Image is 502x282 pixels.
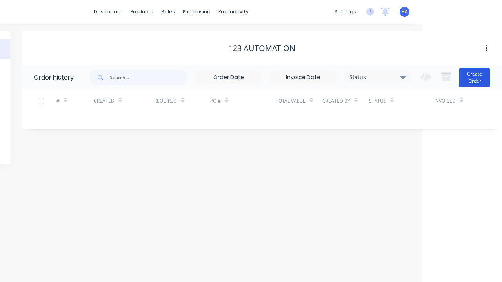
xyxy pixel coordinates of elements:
button: Create Order [459,68,490,87]
div: Order history [34,73,74,82]
div: Created By [322,90,369,112]
div: Created [94,90,155,112]
input: Invoice Date [270,72,336,83]
div: # [56,90,94,112]
div: Status [369,90,435,112]
div: settings [331,6,360,18]
input: Order Date [196,72,262,83]
div: 123 Automation [229,43,295,53]
div: purchasing [179,6,215,18]
div: # [56,98,60,105]
input: Search... [110,70,187,85]
div: Total Value [276,90,322,112]
div: Created [94,98,115,105]
div: PO # [210,90,276,112]
div: sales [157,6,179,18]
div: Created By [322,98,350,105]
div: Status [345,73,411,81]
div: Total Value [276,98,306,105]
div: Invoiced [434,90,471,112]
div: Status [369,98,386,105]
a: dashboard [90,6,127,18]
span: HA [401,8,408,15]
div: Required [154,98,177,105]
div: productivity [215,6,253,18]
div: Required [154,90,210,112]
div: PO # [210,98,221,105]
div: Invoiced [434,98,456,105]
div: products [127,6,157,18]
